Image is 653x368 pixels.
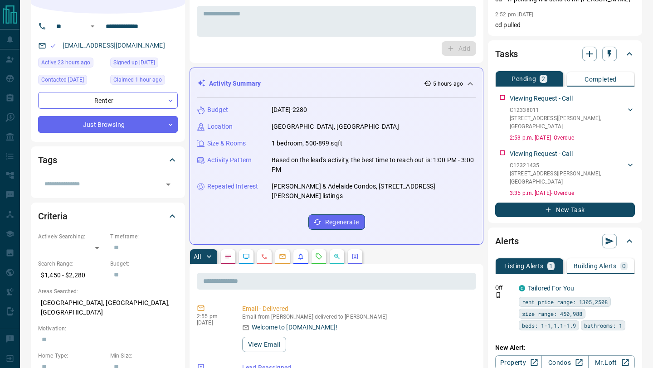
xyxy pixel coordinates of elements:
p: All [194,253,201,260]
p: C12321435 [510,161,626,169]
p: $1,450 - $2,280 [38,268,106,283]
svg: Emails [279,253,286,260]
p: Search Range: [38,260,106,268]
h2: Tasks [495,47,518,61]
p: Location [207,122,233,131]
div: Tags [38,149,178,171]
p: Completed [585,76,617,82]
button: Open [162,178,175,191]
p: Repeated Interest [207,182,258,191]
p: Areas Searched: [38,287,178,295]
span: Contacted [DATE] [41,75,84,84]
p: 3:35 p.m. [DATE] - Overdue [510,189,635,197]
p: [PERSON_NAME] & Adelaide Condos, [STREET_ADDRESS][PERSON_NAME] listings [272,182,476,201]
p: New Alert: [495,343,635,353]
span: bathrooms: 1 [584,321,622,330]
div: Just Browsing [38,116,178,133]
div: Alerts [495,230,635,252]
h2: Criteria [38,209,68,223]
div: Fri Aug 15 2025 [110,75,178,87]
p: [STREET_ADDRESS][PERSON_NAME] , [GEOGRAPHIC_DATA] [510,114,626,131]
svg: Requests [315,253,322,260]
div: Criteria [38,205,178,227]
p: cd pulled [495,20,635,30]
svg: Agent Actions [351,253,359,260]
p: Listing Alerts [504,263,544,269]
p: [DATE]-2280 [272,105,307,115]
svg: Listing Alerts [297,253,304,260]
p: [DATE] [197,320,229,326]
span: Active 23 hours ago [41,58,90,67]
svg: Email Valid [50,43,56,49]
div: Thu Aug 14 2025 [38,75,106,87]
p: Budget: [110,260,178,268]
p: Budget [207,105,228,115]
p: 2:55 pm [197,313,229,320]
div: C12321435[STREET_ADDRESS][PERSON_NAME],[GEOGRAPHIC_DATA] [510,160,635,188]
div: Thu Aug 14 2025 [110,58,178,70]
div: Activity Summary5 hours ago [197,75,476,92]
div: condos.ca [519,285,525,291]
p: Viewing Request - Call [510,149,573,159]
p: Min Size: [110,352,178,360]
a: Tailored For You [528,285,574,292]
p: [STREET_ADDRESS][PERSON_NAME] , [GEOGRAPHIC_DATA] [510,169,626,186]
span: size range: 450,988 [522,309,582,318]
p: [GEOGRAPHIC_DATA], [GEOGRAPHIC_DATA] [272,122,399,131]
button: Open [87,21,98,32]
span: rent price range: 1305,2508 [522,297,608,306]
p: [GEOGRAPHIC_DATA], [GEOGRAPHIC_DATA], [GEOGRAPHIC_DATA] [38,295,178,320]
p: Based on the lead's activity, the best time to reach out is: 1:00 PM - 3:00 PM [272,155,476,174]
div: Thu Aug 14 2025 [38,58,106,70]
svg: Notes [224,253,232,260]
button: New Task [495,203,635,217]
p: Actively Searching: [38,232,106,241]
p: Motivation: [38,324,178,333]
p: 2:53 p.m. [DATE] - Overdue [510,134,635,142]
p: Home Type: [38,352,106,360]
a: [EMAIL_ADDRESS][DOMAIN_NAME] [63,42,165,49]
p: Email from [PERSON_NAME] delivered to [PERSON_NAME] [242,314,473,320]
svg: Opportunities [333,253,341,260]
span: Claimed 1 hour ago [113,75,162,84]
svg: Push Notification Only [495,292,502,298]
div: C12338011[STREET_ADDRESS][PERSON_NAME],[GEOGRAPHIC_DATA] [510,104,635,132]
div: Renter [38,92,178,109]
p: C12338011 [510,106,626,114]
svg: Lead Browsing Activity [243,253,250,260]
p: Activity Pattern [207,155,252,165]
p: 2:52 pm [DATE] [495,11,534,18]
p: Off [495,284,513,292]
p: Email - Delivered [242,304,473,314]
p: 2 [541,76,545,82]
p: 5 hours ago [433,80,463,88]
p: Building Alerts [574,263,617,269]
p: 1 [549,263,553,269]
p: Size & Rooms [207,139,246,148]
p: Pending [512,76,536,82]
p: Activity Summary [209,79,261,88]
span: beds: 1-1,1.1-1.9 [522,321,576,330]
p: Welcome to [DOMAIN_NAME]! [252,323,337,332]
button: Regenerate [308,214,365,230]
h2: Alerts [495,234,519,248]
p: 0 [622,263,626,269]
button: View Email [242,337,286,352]
svg: Calls [261,253,268,260]
p: 1 bedroom, 500-899 sqft [272,139,342,148]
span: Signed up [DATE] [113,58,155,67]
p: Timeframe: [110,232,178,241]
div: Tasks [495,43,635,65]
h2: Tags [38,153,57,167]
p: Viewing Request - Call [510,94,573,103]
